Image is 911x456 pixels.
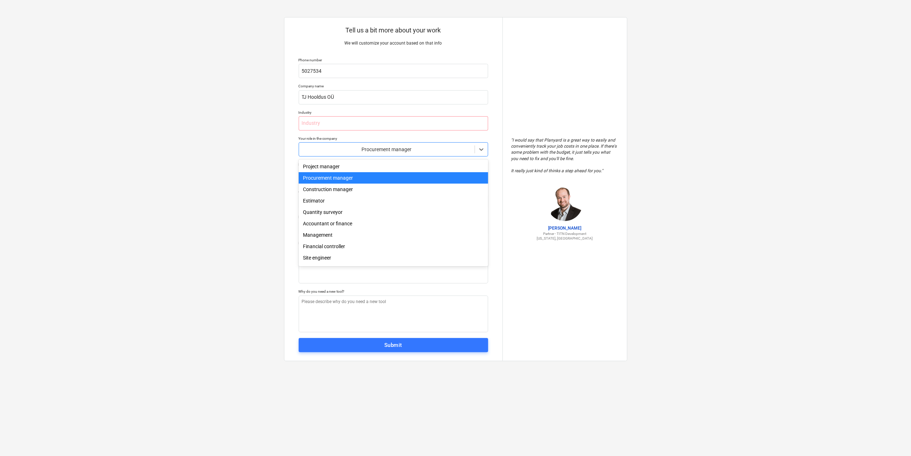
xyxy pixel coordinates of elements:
[299,64,488,78] input: Your phone number
[875,422,911,456] div: Vestlusvidin
[299,252,488,263] div: Site engineer
[299,338,488,352] button: Submit
[511,236,618,241] p: [US_STATE], [GEOGRAPHIC_DATA]
[299,263,488,275] div: Administrator
[384,340,402,350] div: Submit
[511,225,618,231] p: [PERSON_NAME]
[299,289,488,294] div: Why do you need a new tool?
[299,116,488,130] input: Industry
[299,110,488,115] div: Industry
[299,241,488,252] div: Financial controller
[299,40,488,46] p: We will customize your account based on that info
[547,185,583,221] img: Jordan Cohen
[299,218,488,229] div: Accountant or finance
[299,184,488,195] div: Construction manager
[299,136,488,141] div: Your role in the company
[299,206,488,218] div: Quantity surveyor
[511,231,618,236] p: Partner - TITN Development
[299,172,488,184] div: Procurement manager
[299,58,488,62] div: Phone number
[875,422,911,456] iframe: Chat Widget
[299,90,488,104] input: Company name
[299,195,488,206] div: Estimator
[299,84,488,88] div: Company name
[299,161,488,172] div: Project manager
[299,229,488,241] div: Management
[511,137,618,174] p: " I would say that Planyard is a great way to easily and conveniently track your job costs in one...
[299,26,488,35] p: Tell us a bit more about your work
